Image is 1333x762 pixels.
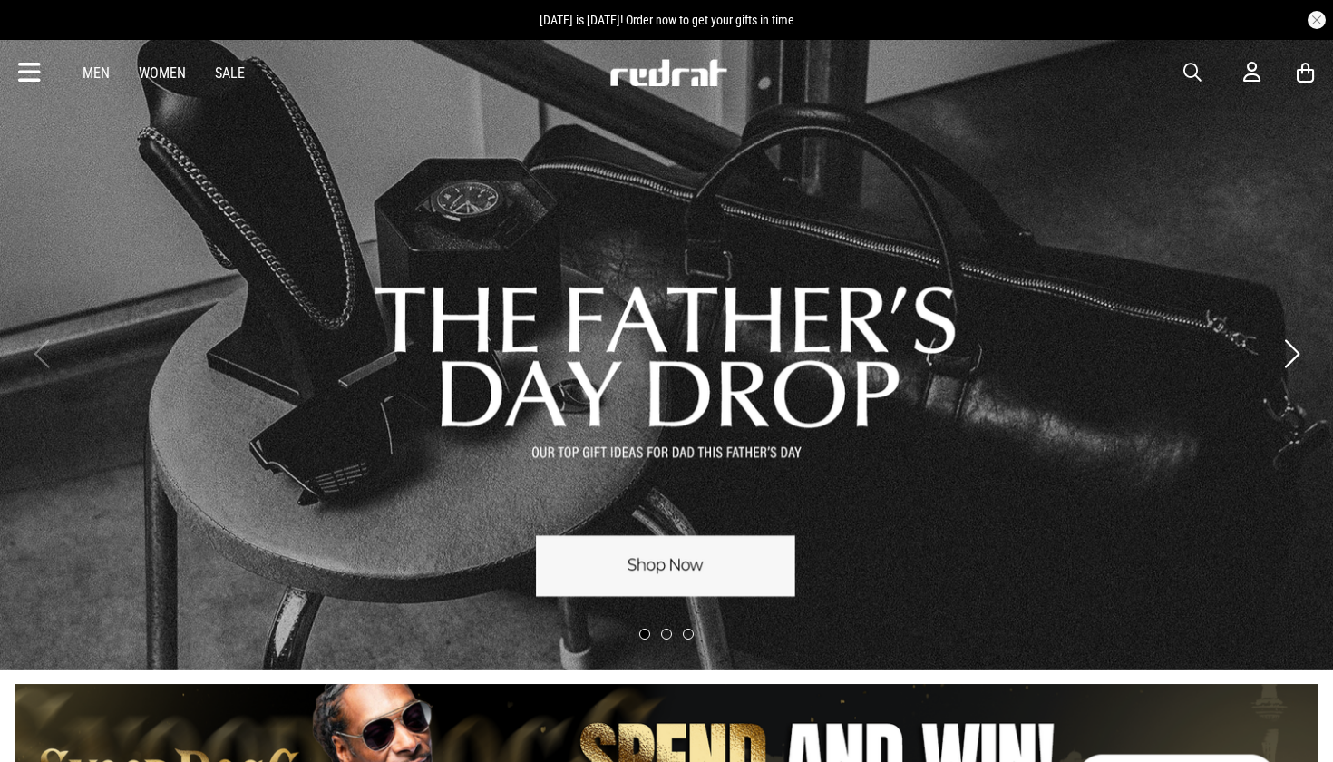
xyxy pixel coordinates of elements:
a: Sale [215,64,245,82]
button: Previous slide [29,334,54,374]
span: [DATE] is [DATE]! Order now to get your gifts in time [540,13,794,27]
a: Men [83,64,110,82]
a: Women [139,64,186,82]
img: Redrat logo [608,59,728,86]
button: Next slide [1279,334,1304,374]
